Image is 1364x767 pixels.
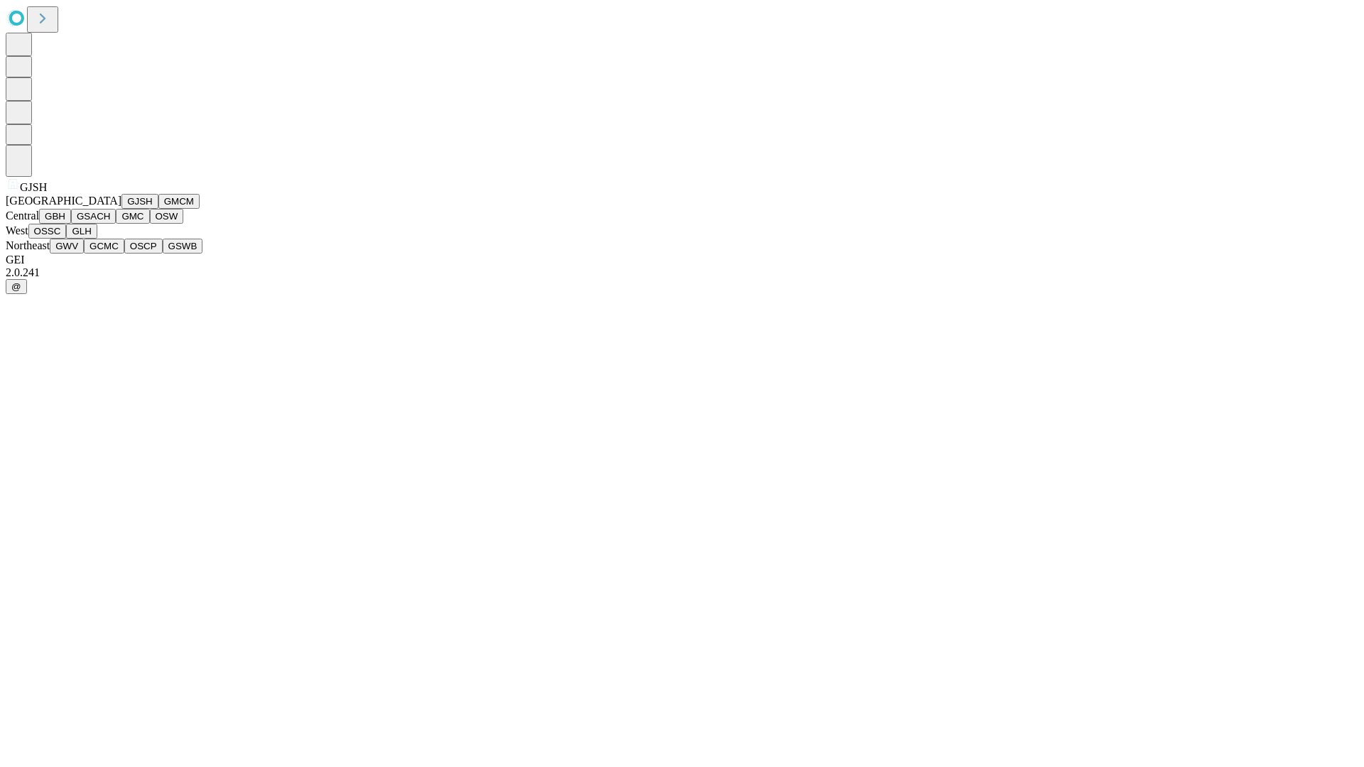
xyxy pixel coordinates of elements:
span: [GEOGRAPHIC_DATA] [6,195,121,207]
button: GJSH [121,194,158,209]
button: @ [6,279,27,294]
button: GWV [50,239,84,254]
span: @ [11,281,21,292]
button: GSWB [163,239,203,254]
span: Northeast [6,239,50,251]
button: GMCM [158,194,200,209]
button: OSW [150,209,184,224]
span: West [6,224,28,236]
button: OSSC [28,224,67,239]
button: GBH [39,209,71,224]
button: OSCP [124,239,163,254]
div: GEI [6,254,1358,266]
button: GSACH [71,209,116,224]
span: Central [6,210,39,222]
button: GCMC [84,239,124,254]
div: 2.0.241 [6,266,1358,279]
span: GJSH [20,181,47,193]
button: GLH [66,224,97,239]
button: GMC [116,209,149,224]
